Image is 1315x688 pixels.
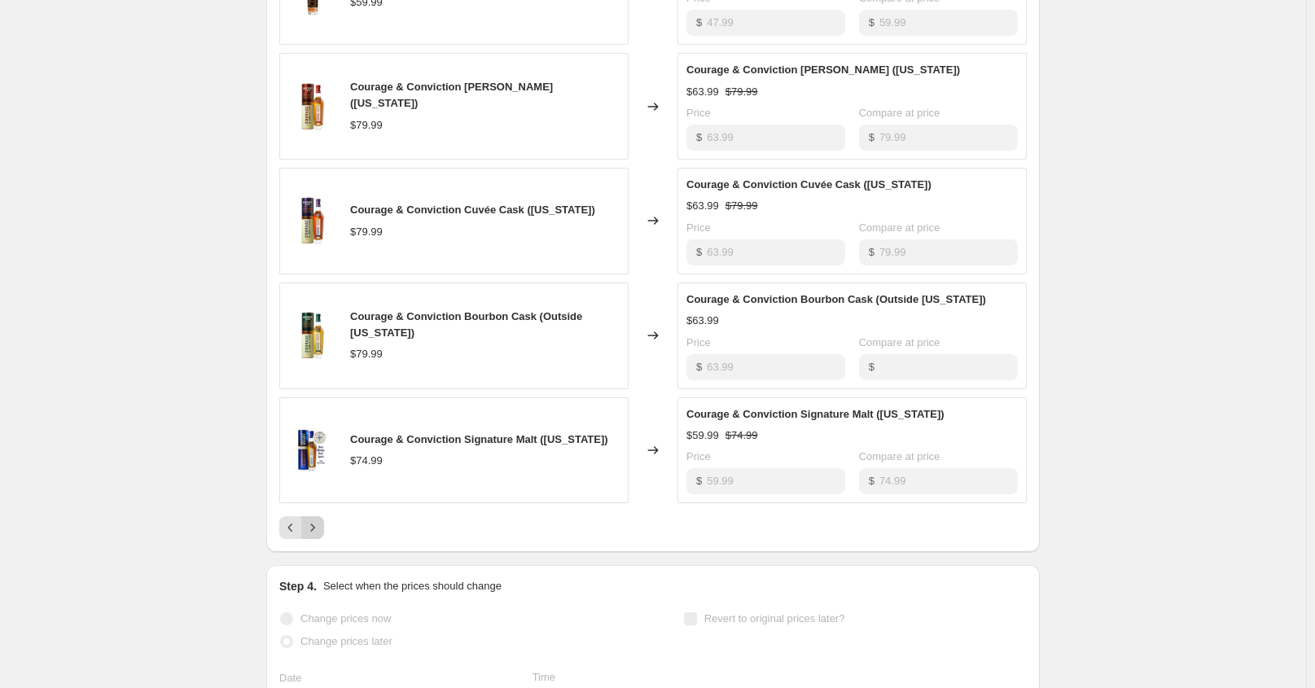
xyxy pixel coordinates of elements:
[350,224,383,240] div: $79.99
[288,311,337,360] img: C_CBourbonBottle_Tin_80x.png
[686,313,719,329] div: $63.99
[869,246,874,258] span: $
[301,516,324,539] button: Next
[859,107,940,119] span: Compare at price
[686,450,711,462] span: Price
[350,81,553,109] span: Courage & Conviction [PERSON_NAME] ([US_STATE])
[859,221,940,234] span: Compare at price
[869,475,874,487] span: $
[725,427,758,444] strike: $74.99
[533,671,555,683] span: Time
[686,198,719,214] div: $63.99
[686,107,711,119] span: Price
[279,516,302,539] button: Previous
[350,453,383,469] div: $74.99
[696,361,702,373] span: $
[696,475,702,487] span: $
[279,672,301,684] span: Date
[686,178,931,191] span: Courage & Conviction Cuvée Cask ([US_STATE])
[350,117,383,134] div: $79.99
[696,16,702,28] span: $
[323,578,502,594] p: Select when the prices should change
[279,516,324,539] nav: Pagination
[350,346,383,362] div: $79.99
[300,635,392,647] span: Change prices later
[725,198,758,214] strike: $79.99
[350,204,595,216] span: Courage & Conviction Cuvée Cask ([US_STATE])
[859,450,940,462] span: Compare at price
[686,427,719,444] div: $59.99
[288,196,337,245] img: C_CCuveeBottle_Tin_80x.png
[288,82,337,131] img: C_CSherryBottle_Tin_80x.png
[300,612,391,624] span: Change prices now
[686,293,986,305] span: Courage & Conviction Bourbon Cask (Outside [US_STATE])
[869,361,874,373] span: $
[686,84,719,100] div: $63.99
[279,578,317,594] h2: Step 4.
[686,64,960,76] span: Courage & Conviction [PERSON_NAME] ([US_STATE])
[686,408,945,420] span: Courage & Conviction Signature Malt ([US_STATE])
[686,336,711,348] span: Price
[869,131,874,143] span: $
[686,221,711,234] span: Price
[869,16,874,28] span: $
[696,246,702,258] span: $
[704,612,845,624] span: Revert to original prices later?
[725,84,758,100] strike: $79.99
[288,426,337,475] img: New_Look._Same_Award-Winning_Whisky_e077d908-fbf8-48df-9317-3abb1c9afb67_80x.png
[696,131,702,143] span: $
[350,433,608,445] span: Courage & Conviction Signature Malt ([US_STATE])
[859,336,940,348] span: Compare at price
[350,310,582,339] span: Courage & Conviction Bourbon Cask (Outside [US_STATE])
